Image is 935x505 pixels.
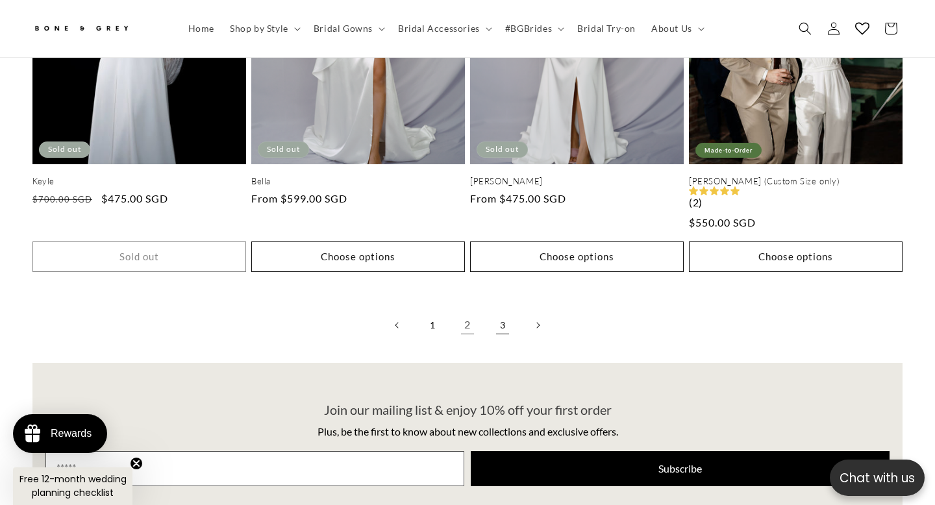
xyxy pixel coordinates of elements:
[32,18,130,40] img: Bone and Grey Bridal
[314,23,373,34] span: Bridal Gowns
[643,15,710,42] summary: About Us
[32,311,903,339] nav: Pagination
[505,23,552,34] span: #BGBrides
[130,457,143,470] button: Close teaser
[830,460,925,496] button: Open chatbox
[324,402,612,417] span: Join our mailing list & enjoy 10% off your first order
[689,176,903,187] a: [PERSON_NAME] (Custom Size only)
[651,23,692,34] span: About Us
[222,15,306,42] summary: Shop by Style
[398,23,480,34] span: Bridal Accessories
[453,311,482,339] a: Page 2
[181,15,222,42] a: Home
[523,311,552,339] a: Next page
[577,23,636,34] span: Bridal Try-on
[13,467,132,505] div: Free 12-month wedding planning checklistClose teaser
[251,241,465,272] button: Choose options
[306,15,390,42] summary: Bridal Gowns
[390,15,497,42] summary: Bridal Accessories
[45,451,464,486] input: Email
[569,15,643,42] a: Bridal Try-on
[32,241,246,272] button: Sold out
[488,311,517,339] a: Page 3
[470,176,684,187] a: [PERSON_NAME]
[830,469,925,487] p: Chat with us
[251,176,465,187] a: Bella
[28,13,168,44] a: Bone and Grey Bridal
[471,451,890,486] button: Subscribe
[230,23,288,34] span: Shop by Style
[19,473,127,499] span: Free 12-month wedding planning checklist
[470,241,684,272] button: Choose options
[497,15,569,42] summary: #BGBrides
[383,311,412,339] a: Previous page
[791,14,819,43] summary: Search
[51,428,92,439] div: Rewards
[32,176,246,187] a: Keyle
[689,241,903,272] button: Choose options
[318,425,618,437] span: Plus, be the first to know about new collections and exclusive offers.
[188,23,214,34] span: Home
[418,311,447,339] a: Page 1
